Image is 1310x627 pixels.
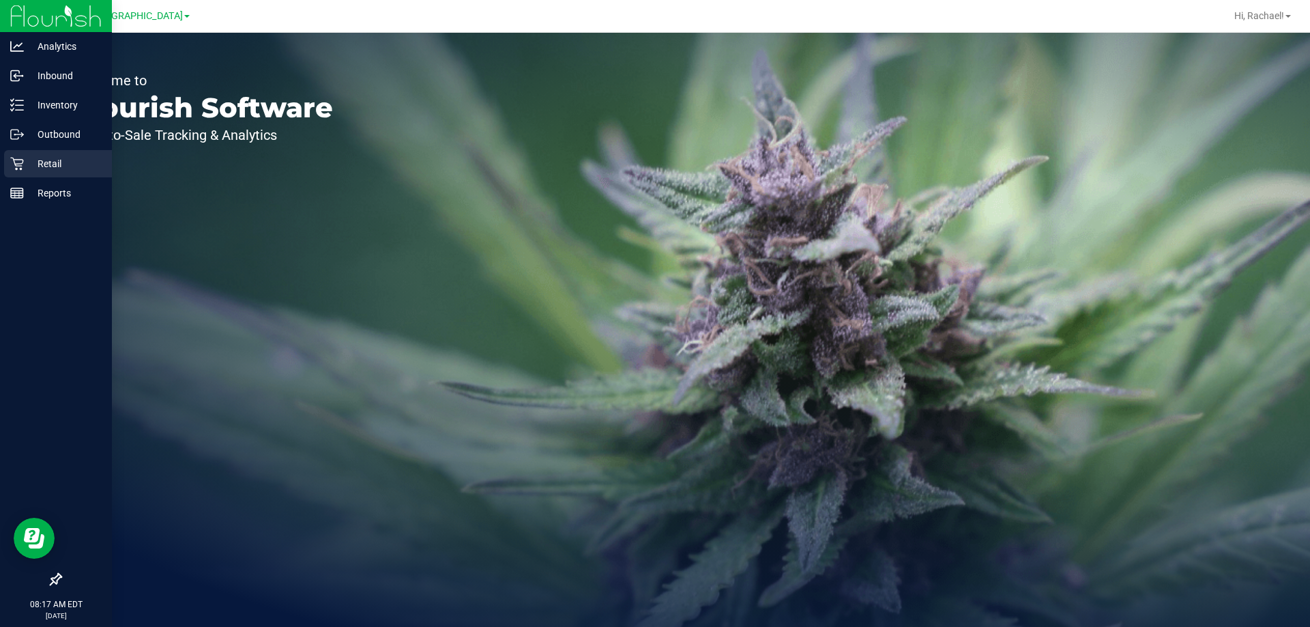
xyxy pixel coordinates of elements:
[24,126,106,143] p: Outbound
[24,38,106,55] p: Analytics
[10,98,24,112] inline-svg: Inventory
[1234,10,1284,21] span: Hi, Rachael!
[14,518,55,559] iframe: Resource center
[24,68,106,84] p: Inbound
[74,94,333,121] p: Flourish Software
[74,74,333,87] p: Welcome to
[10,157,24,171] inline-svg: Retail
[24,185,106,201] p: Reports
[74,128,333,142] p: Seed-to-Sale Tracking & Analytics
[89,10,183,22] span: [GEOGRAPHIC_DATA]
[10,186,24,200] inline-svg: Reports
[10,40,24,53] inline-svg: Analytics
[24,156,106,172] p: Retail
[6,598,106,611] p: 08:17 AM EDT
[10,128,24,141] inline-svg: Outbound
[6,611,106,621] p: [DATE]
[10,69,24,83] inline-svg: Inbound
[24,97,106,113] p: Inventory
